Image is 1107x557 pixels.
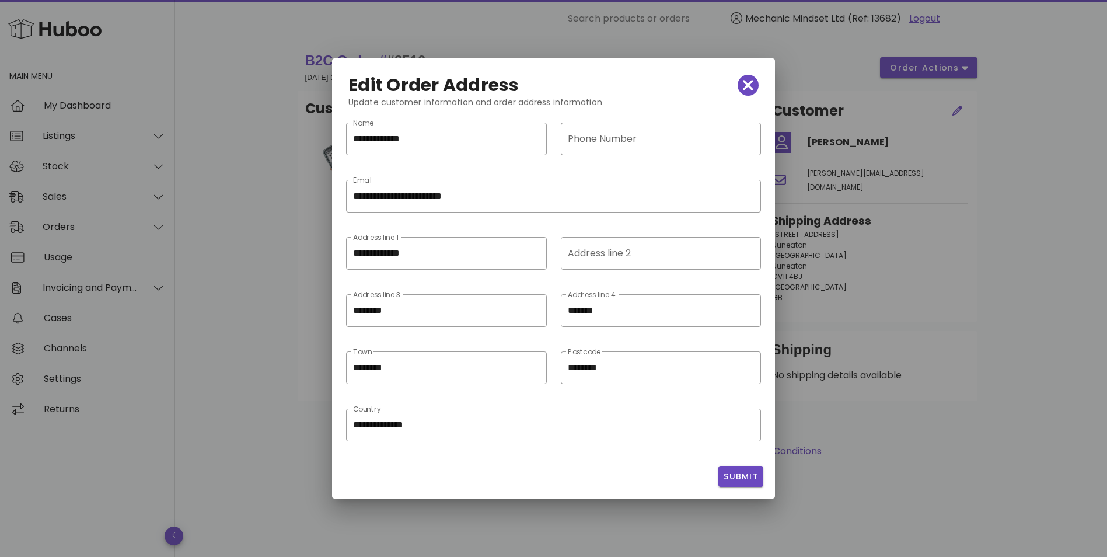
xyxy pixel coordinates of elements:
div: Update customer information and order address information [339,96,768,118]
label: Country [353,405,381,414]
label: Name [353,119,373,128]
label: Address line 1 [353,234,399,242]
label: Address line 4 [568,291,616,300]
label: Address line 3 [353,291,400,300]
span: Submit [723,471,759,483]
h2: Edit Order Address [348,76,519,95]
label: Postcode [568,348,600,357]
label: Town [353,348,372,357]
button: Submit [718,466,763,487]
label: Email [353,176,372,185]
